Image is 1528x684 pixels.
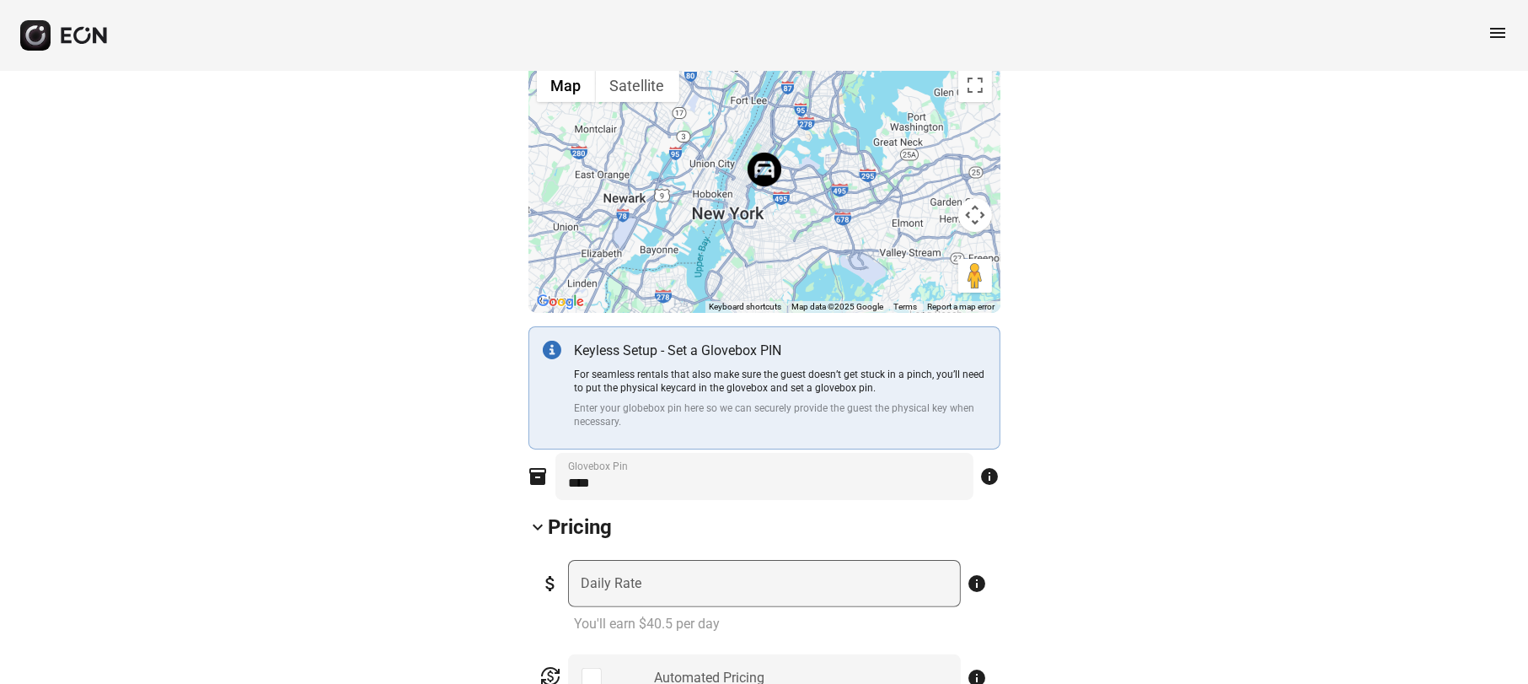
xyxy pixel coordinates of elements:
[533,291,588,313] img: Google
[537,68,596,102] button: Show street map
[528,466,549,487] span: inventory_2
[541,574,561,594] span: attach_money
[569,460,629,473] label: Glovebox Pin
[575,614,988,634] p: You'll earn $40.5 per day
[894,302,918,311] a: Terms (opens in new tab)
[980,466,1000,487] span: info
[958,68,992,102] button: Toggle fullscreen view
[958,259,992,293] button: Drag Pegman onto the map to open Street View
[575,368,986,395] p: For seamless rentals that also make sure the guest doesn’t get stuck in a pinch, you’ll need to p...
[792,302,884,311] span: Map data ©2025 Google
[596,68,679,102] button: Show satellite imagery
[928,302,995,311] a: Report a map error
[958,198,992,232] button: Map camera controls
[543,341,561,359] img: info
[575,401,986,428] p: Enter your globebox pin here so we can securely provide the guest the physical key when necessary.
[549,514,613,541] h2: Pricing
[968,574,988,594] span: info
[575,341,986,361] p: Keyless Setup - Set a Glovebox PIN
[1488,23,1508,43] span: menu
[528,517,549,537] span: keyboard_arrow_down
[582,574,642,594] label: Daily Rate
[533,291,588,313] a: Open this area in Google Maps (opens a new window)
[710,301,782,313] button: Keyboard shortcuts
